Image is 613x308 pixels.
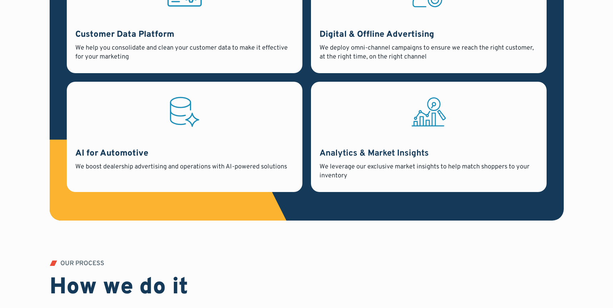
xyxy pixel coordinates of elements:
[75,44,294,61] div: We help you consolidate and clean your customer data to make it effective for your marketing
[50,274,188,302] h2: How we do it
[60,261,104,267] div: OUR PROCESS
[75,29,294,41] h3: Customer Data Platform
[320,162,538,180] div: We leverage our exclusive market insights to help match shoppers to your inventory
[320,148,429,159] strong: Analytics & Market Insights
[75,148,294,160] h3: AI for Automotive
[75,162,294,171] div: We boost dealership advertising and operations with AI-powered solutions
[320,44,538,61] div: We deploy omni-channel campaigns to ensure we reach the right customer, at the right time, on the...
[320,29,538,41] h3: Digital & Offline Advertising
